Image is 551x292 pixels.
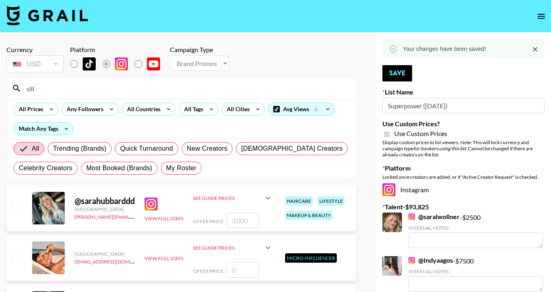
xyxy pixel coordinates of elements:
img: Instagram [408,213,415,220]
span: New Creators [187,144,228,154]
img: Grail Talent [7,6,88,25]
span: [DEMOGRAPHIC_DATA] Creators [241,144,342,154]
input: 3,000 [226,213,259,228]
div: See Guide Prices [193,188,273,208]
div: See Guide Prices [193,245,263,251]
div: USD [8,57,62,71]
div: haircare [285,196,313,206]
input: 0 [226,262,259,278]
img: Instagram [115,57,128,70]
div: Your changes have been saved! [403,42,486,56]
button: open drawer [533,8,549,24]
img: Instagram [408,257,415,263]
input: Search by User Name [22,82,351,95]
div: Instagram [382,183,544,196]
a: [EMAIL_ADDRESS][DOMAIN_NAME] [75,257,156,265]
button: View Full Stats [145,255,183,261]
label: Platform [382,164,544,172]
a: @Indyaagos [408,256,453,264]
img: Instagram [382,183,395,196]
div: Locked once creators are added, or if "Active Creator Request" is checked. [382,174,544,180]
span: Trending (Brands) [53,144,106,154]
div: Campaign Type [170,46,229,54]
div: [GEOGRAPHIC_DATA] [75,251,135,257]
div: Match Any Tags [14,123,73,135]
div: - $ 2500 [408,213,543,248]
div: All Countries [122,103,162,115]
label: List Name [382,88,544,96]
div: Display custom prices to list viewers. Note: This will lock currency and campaign type . Cannot b... [382,139,544,158]
span: Offer Price: [193,268,225,274]
em: for bookers using this list [413,145,466,151]
span: Use Custom Prices [394,130,447,138]
span: Most Booked (Brands) [86,163,152,173]
a: @saralwollner [408,213,460,221]
div: See Guide Prices [193,238,273,257]
span: All [32,144,39,154]
div: See Guide Prices [193,195,263,201]
img: Instagram [145,198,158,211]
div: List locked to Instagram. [70,55,167,72]
div: Avg Views [268,103,334,115]
label: Talent - $ 93,825 [382,203,544,211]
div: [GEOGRAPHIC_DATA] [75,206,135,212]
img: YouTube [147,57,160,70]
div: - $ 7500 [408,256,543,292]
div: Currency is locked to USD [7,54,64,74]
div: Internal Notes: [408,225,543,231]
a: [PERSON_NAME][EMAIL_ADDRESS][PERSON_NAME][DOMAIN_NAME] [75,212,234,220]
button: Save [382,65,412,81]
button: Close [529,43,541,55]
span: Quick Turnaround [120,144,173,154]
label: Use Custom Prices? [382,120,544,128]
div: Internal Notes: [408,268,543,274]
div: Platform [70,46,167,54]
div: @ sarahubbarddd [75,196,135,206]
div: All Tags [179,103,205,115]
div: lifestyle [318,196,345,206]
div: All Cities [222,103,251,115]
div: All Prices [14,103,45,115]
button: View Full Stats [145,215,183,222]
div: Micro-Influencer [285,253,337,263]
div: makeup & beauty [285,211,333,220]
div: Currency [7,46,64,54]
img: TikTok [83,57,96,70]
span: Offer Price: [193,218,225,224]
span: Celebrity Creators [19,163,72,173]
div: Any Followers [62,103,105,115]
span: My Roster [166,163,196,173]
